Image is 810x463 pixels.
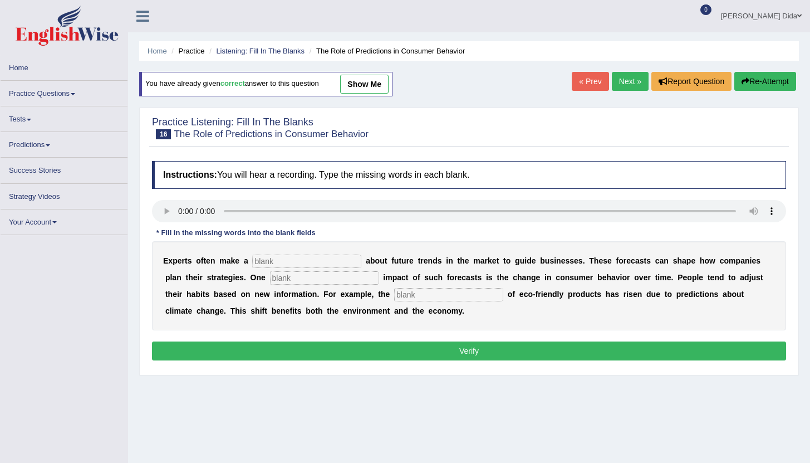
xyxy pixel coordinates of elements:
b: s [239,273,244,282]
b: e [492,256,497,265]
h4: You will hear a recording. Type the missing words in each blank. [152,161,786,189]
div: You have already given answer to this question [139,72,392,96]
b: l [696,273,699,282]
a: Home [1,55,127,77]
b: t [399,256,401,265]
b: i [446,256,448,265]
b: o [634,273,639,282]
b: e [602,273,607,282]
li: Practice [169,46,204,56]
b: t [503,256,506,265]
b: n [428,256,433,265]
b: p [568,290,573,299]
b: r [179,290,182,299]
b: u [380,256,385,265]
b: t [595,290,597,299]
b: - [533,290,536,299]
b: r [624,256,626,265]
b: n [176,273,181,282]
b: c [720,256,724,265]
b: t [378,290,381,299]
b: n [664,256,669,265]
b: m [219,256,226,265]
b: n [547,273,552,282]
a: Predictions [1,132,127,154]
b: t [728,273,731,282]
b: a [635,256,640,265]
b: e [193,273,198,282]
b: x [345,290,349,299]
b: i [200,290,203,299]
input: blank [394,288,503,301]
b: e [424,256,428,265]
b: t [655,273,658,282]
b: m [354,290,360,299]
b: u [520,256,525,265]
b: u [401,256,406,265]
b: n [565,273,570,282]
b: o [622,273,627,282]
b: l [557,290,559,299]
b: g [515,256,520,265]
b: P [678,273,683,282]
b: e [178,256,182,265]
b: e [683,273,688,282]
b: h [188,273,193,282]
b: i [657,273,660,282]
b: e [598,256,603,265]
b: s [207,273,212,282]
b: a [349,290,354,299]
b: r [573,290,576,299]
a: Success Stories [1,158,127,179]
b: t [185,256,188,265]
b: s [570,273,574,282]
button: Re-Attempt [734,72,796,91]
b: n [256,273,261,282]
b: o [307,290,312,299]
b: . [244,273,246,282]
b: o [450,273,455,282]
b: e [710,273,715,282]
b: h [517,273,522,282]
b: t [203,256,206,265]
b: p [173,256,178,265]
b: a [740,273,744,282]
b: b [370,256,375,265]
b: c [434,273,438,282]
b: c [401,273,406,282]
b: r [538,290,541,299]
b: u [429,273,434,282]
b: e [532,256,536,265]
b: f [447,273,450,282]
b: i [541,290,543,299]
b: i [486,273,488,282]
b: e [206,256,210,265]
b: e [173,290,177,299]
b: e [574,256,578,265]
b: w [264,290,270,299]
b: w [709,256,715,265]
b: i [177,290,179,299]
b: r [214,273,217,282]
input: blank [270,271,379,285]
b: i [233,273,235,282]
b: t [385,256,387,265]
b: r [420,256,423,265]
b: e [644,273,648,282]
b: f [616,256,619,265]
b: h [700,256,705,265]
b: i [554,256,556,265]
b: e [367,290,372,299]
b: r [485,256,488,265]
b: e [227,290,232,299]
b: s [205,290,210,299]
b: j [749,273,752,282]
input: blank [252,255,361,268]
b: f [512,290,515,299]
button: Verify [152,342,786,360]
b: c [655,256,660,265]
b: a [172,273,176,282]
b: , [372,290,374,299]
b: n [312,290,317,299]
b: e [504,273,509,282]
